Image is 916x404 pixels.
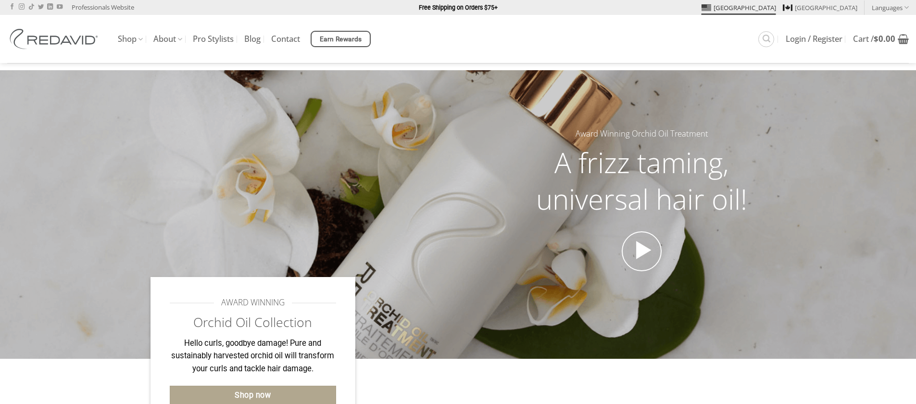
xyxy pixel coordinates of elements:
[271,30,300,48] a: Contact
[758,31,774,47] a: Search
[19,4,25,11] a: Follow on Instagram
[193,30,234,48] a: Pro Stylists
[170,314,337,331] h2: Orchid Oil Collection
[786,35,842,43] span: Login / Register
[38,4,44,11] a: Follow on Twitter
[244,30,261,48] a: Blog
[786,30,842,48] a: Login / Register
[702,0,776,15] a: [GEOGRAPHIC_DATA]
[872,0,909,14] a: Languages
[518,127,766,140] h5: Award Winning Orchid Oil Treatment
[853,35,895,43] span: Cart /
[320,34,362,45] span: Earn Rewards
[622,231,662,272] a: Open video in lightbox
[221,296,285,309] span: AWARD WINNING
[7,29,103,49] img: REDAVID Salon Products | United States
[47,4,53,11] a: Follow on LinkedIn
[853,28,909,50] a: View cart
[874,33,878,44] span: $
[170,337,337,376] p: Hello curls, goodbye damage! Pure and sustainably harvested orchid oil will transform your curls ...
[783,0,857,15] a: [GEOGRAPHIC_DATA]
[57,4,63,11] a: Follow on YouTube
[311,31,371,47] a: Earn Rewards
[118,30,143,49] a: Shop
[28,4,34,11] a: Follow on TikTok
[9,4,15,11] a: Follow on Facebook
[874,33,895,44] bdi: 0.00
[518,144,766,217] h2: A frizz taming, universal hair oil!
[235,389,271,402] span: Shop now
[153,30,182,49] a: About
[419,4,498,11] strong: Free Shipping on Orders $75+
